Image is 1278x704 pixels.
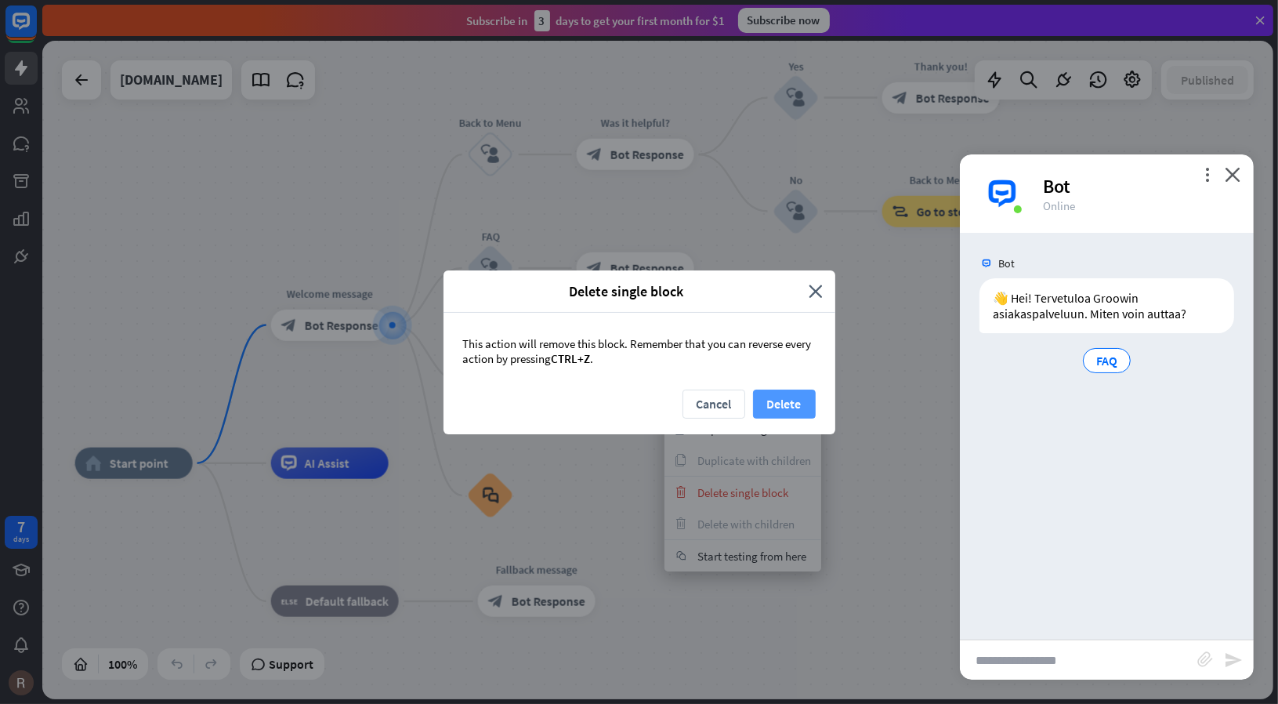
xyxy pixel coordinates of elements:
span: Bot [998,256,1015,270]
div: 👋 Hei! Tervetuloa Groowin asiakaspalveluun. Miten voin auttaa? [979,278,1234,333]
span: CTRL+Z [552,351,591,366]
i: send [1224,651,1243,670]
span: Delete single block [455,282,798,300]
i: close [809,282,824,300]
div: Online [1043,198,1235,213]
button: Delete [753,390,816,419]
button: Cancel [682,390,745,419]
div: This action will remove this block. Remember that you can reverse every action by pressing . [443,313,835,390]
i: close [1225,167,1240,182]
span: FAQ [1096,353,1117,368]
i: block_attachment [1197,651,1213,667]
button: Open LiveChat chat widget [13,6,60,53]
div: Bot [1043,174,1235,198]
i: more_vert [1200,167,1215,182]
